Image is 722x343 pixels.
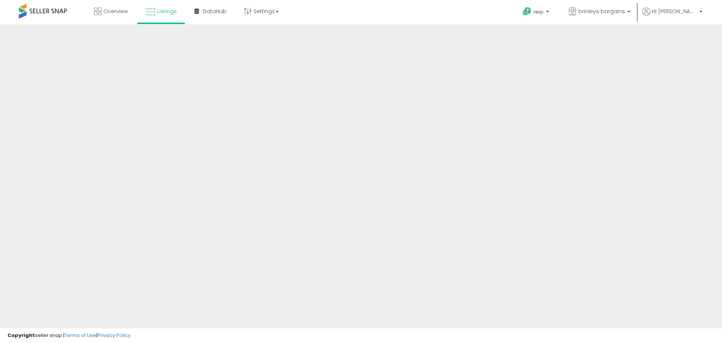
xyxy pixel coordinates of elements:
[8,332,35,339] strong: Copyright
[64,332,96,339] a: Terms of Use
[157,8,177,15] span: Listings
[642,8,702,24] a: Hi [PERSON_NAME]
[517,1,557,24] a: Help
[203,8,226,15] span: DataHub
[8,332,130,339] div: seller snap | |
[103,8,128,15] span: Overview
[534,9,544,15] span: Help
[522,7,532,16] i: Get Help
[652,8,697,15] span: Hi [PERSON_NAME]
[97,332,130,339] a: Privacy Policy
[578,8,625,15] span: brinleys bargains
